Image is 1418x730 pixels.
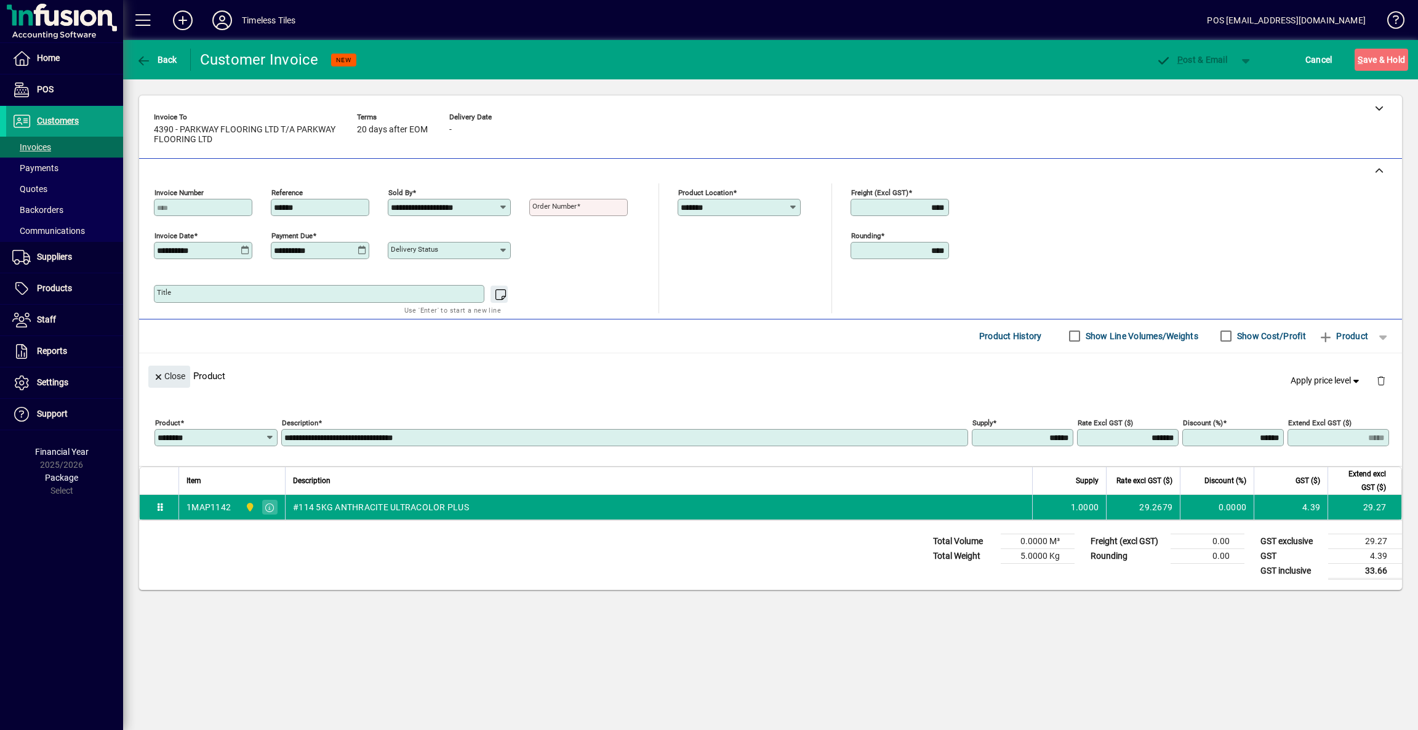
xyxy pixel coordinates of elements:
button: Product [1312,325,1374,347]
span: Backorders [12,205,63,215]
button: Close [148,366,190,388]
mat-label: Title [157,288,171,297]
span: 20 days after EOM [357,125,428,135]
a: Suppliers [6,242,123,273]
span: Rate excl GST ($) [1116,474,1172,487]
span: Products [37,283,72,293]
mat-label: Delivery status [391,245,438,254]
span: Description [293,474,330,487]
mat-label: Freight (excl GST) [851,188,908,197]
a: Home [6,43,123,74]
span: Dunedin [242,500,256,514]
span: Supply [1076,474,1099,487]
mat-label: Reference [271,188,303,197]
mat-label: Payment due [271,231,313,240]
span: Invoices [12,142,51,152]
span: P [1177,55,1183,65]
mat-label: Sold by [388,188,412,197]
mat-label: Rate excl GST ($) [1078,419,1133,427]
a: Reports [6,336,123,367]
mat-label: Description [282,419,318,427]
td: 4.39 [1254,495,1328,519]
div: Product [139,353,1402,398]
span: Extend excl GST ($) [1336,467,1386,494]
div: POS [EMAIL_ADDRESS][DOMAIN_NAME] [1207,10,1366,30]
mat-label: Order number [532,202,577,211]
td: 4.39 [1328,548,1402,563]
span: Close [153,366,185,387]
button: Back [133,49,180,71]
app-page-header-button: Delete [1366,374,1396,385]
span: Back [136,55,177,65]
td: 5.0000 Kg [1001,548,1075,563]
a: Settings [6,367,123,398]
td: Total Weight [927,548,1001,563]
a: Products [6,273,123,304]
span: POS [37,84,54,94]
mat-label: Discount (%) [1183,419,1223,427]
span: Financial Year [35,447,89,457]
td: Total Volume [927,534,1001,548]
mat-label: Product location [678,188,733,197]
td: 29.27 [1328,495,1401,519]
td: Freight (excl GST) [1084,534,1171,548]
span: ave & Hold [1358,50,1405,70]
span: Support [37,409,68,419]
span: Item [186,474,201,487]
mat-label: Product [155,419,180,427]
a: Payments [6,158,123,178]
span: Settings [37,377,68,387]
app-page-header-button: Back [123,49,191,71]
label: Show Cost/Profit [1235,330,1306,342]
span: #114 5KG ANTHRACITE ULTRACOLOR PLUS [293,501,469,513]
button: Cancel [1302,49,1336,71]
mat-label: Supply [972,419,993,427]
td: 33.66 [1328,563,1402,579]
button: Profile [202,9,242,31]
span: Package [45,473,78,483]
span: Communications [12,226,85,236]
a: Staff [6,305,123,335]
span: Reports [37,346,67,356]
mat-label: Rounding [851,231,881,240]
mat-label: Invoice number [154,188,204,197]
span: Suppliers [37,252,72,262]
div: 29.2679 [1114,501,1172,513]
div: 1MAP1142 [186,501,231,513]
button: Product History [974,325,1047,347]
span: Payments [12,163,58,173]
td: 0.00 [1171,548,1244,563]
button: Apply price level [1286,369,1367,391]
td: 0.00 [1171,534,1244,548]
mat-label: Invoice date [154,231,194,240]
span: Home [37,53,60,63]
span: ost & Email [1156,55,1227,65]
span: Product History [979,326,1042,346]
div: Timeless Tiles [242,10,295,30]
div: Customer Invoice [200,50,319,70]
span: Apply price level [1291,374,1362,387]
a: POS [6,74,123,105]
span: - [449,125,452,135]
span: Cancel [1305,50,1332,70]
label: Show Line Volumes/Weights [1083,330,1198,342]
a: Communications [6,220,123,241]
a: Invoices [6,137,123,158]
td: 0.0000 [1180,495,1254,519]
span: Staff [37,315,56,324]
span: S [1358,55,1363,65]
span: Discount (%) [1204,474,1246,487]
span: GST ($) [1296,474,1320,487]
span: Quotes [12,184,47,194]
mat-hint: Use 'Enter' to start a new line [404,303,501,317]
button: Add [163,9,202,31]
a: Quotes [6,178,123,199]
td: GST exclusive [1254,534,1328,548]
td: GST inclusive [1254,563,1328,579]
button: Save & Hold [1355,49,1408,71]
td: 0.0000 M³ [1001,534,1075,548]
a: Backorders [6,199,123,220]
span: 1.0000 [1071,501,1099,513]
span: Product [1318,326,1368,346]
td: 29.27 [1328,534,1402,548]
